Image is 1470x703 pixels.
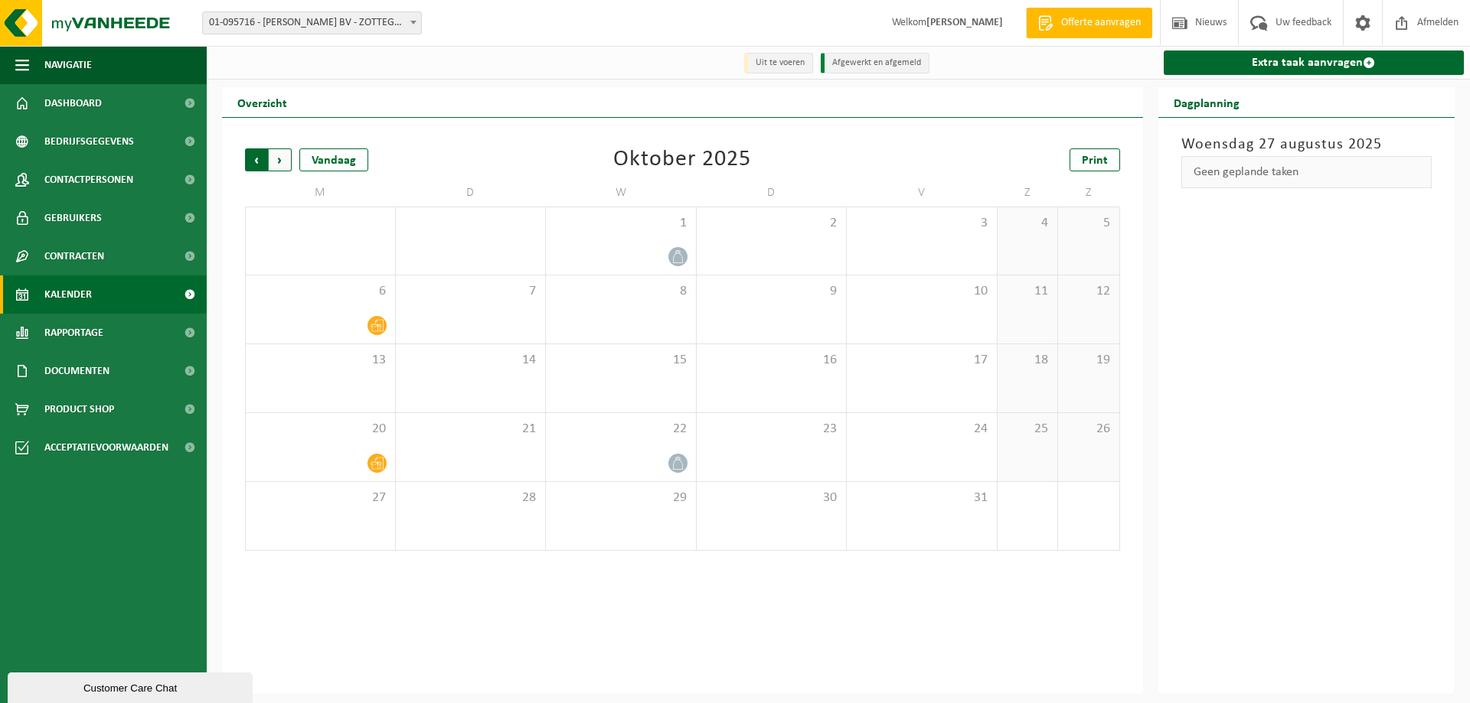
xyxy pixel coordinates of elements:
td: D [697,179,848,207]
span: 01-095716 - SAVAT ROLAND BV - ZOTTEGEM [203,12,421,34]
strong: [PERSON_NAME] [926,17,1003,28]
span: 11 [1005,283,1050,300]
td: D [396,179,547,207]
span: 6 [253,283,387,300]
td: M [245,179,396,207]
h2: Dagplanning [1158,87,1255,117]
td: W [546,179,697,207]
span: Contracten [44,237,104,275]
span: 3 [854,215,989,232]
span: 2 [704,215,839,232]
span: 29 [554,490,688,506]
span: Documenten [44,352,109,390]
div: Geen geplande taken [1181,156,1432,188]
span: Product Shop [44,390,114,428]
span: 8 [554,283,688,300]
h2: Overzicht [222,87,302,117]
span: 26 [1066,421,1111,438]
span: 19 [1066,352,1111,369]
span: Offerte aanvragen [1057,15,1145,31]
span: 01-095716 - SAVAT ROLAND BV - ZOTTEGEM [202,11,422,34]
span: 18 [1005,352,1050,369]
td: Z [998,179,1059,207]
li: Afgewerkt en afgemeld [821,53,929,73]
span: 14 [403,352,538,369]
span: 17 [854,352,989,369]
span: Vorige [245,148,268,171]
span: 27 [253,490,387,506]
span: 1 [554,215,688,232]
span: 24 [854,421,989,438]
li: Uit te voeren [744,53,813,73]
span: 30 [704,490,839,506]
span: Navigatie [44,46,92,84]
span: 31 [854,490,989,506]
span: 28 [403,490,538,506]
span: Print [1082,155,1108,167]
span: Gebruikers [44,199,102,237]
div: Oktober 2025 [613,148,751,171]
span: 23 [704,421,839,438]
span: Contactpersonen [44,161,133,199]
span: 9 [704,283,839,300]
h3: Woensdag 27 augustus 2025 [1181,133,1432,156]
a: Extra taak aanvragen [1164,50,1465,75]
span: 7 [403,283,538,300]
span: 15 [554,352,688,369]
span: Dashboard [44,84,102,122]
span: 25 [1005,421,1050,438]
span: Rapportage [44,314,103,352]
span: 20 [253,421,387,438]
span: 10 [854,283,989,300]
div: Vandaag [299,148,368,171]
span: 22 [554,421,688,438]
span: 21 [403,421,538,438]
a: Offerte aanvragen [1026,8,1152,38]
span: 5 [1066,215,1111,232]
td: V [847,179,998,207]
span: Volgende [269,148,292,171]
span: Bedrijfsgegevens [44,122,134,161]
td: Z [1058,179,1119,207]
span: 12 [1066,283,1111,300]
span: 4 [1005,215,1050,232]
iframe: chat widget [8,669,256,703]
span: Kalender [44,275,92,314]
span: Acceptatievoorwaarden [44,428,168,467]
span: 13 [253,352,387,369]
a: Print [1070,148,1120,171]
span: 16 [704,352,839,369]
